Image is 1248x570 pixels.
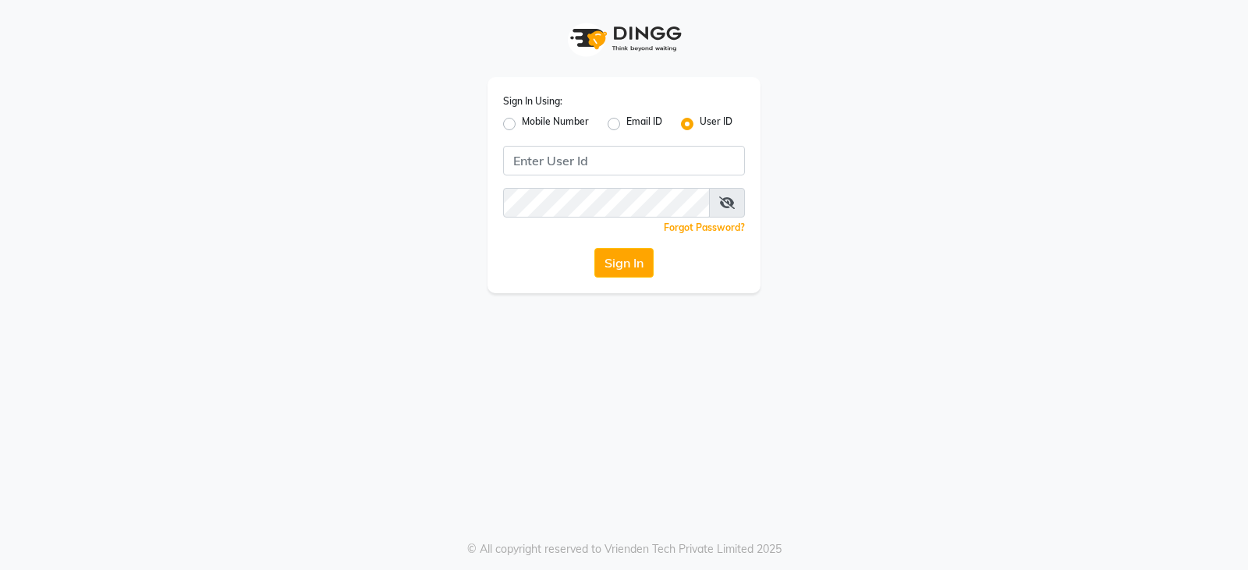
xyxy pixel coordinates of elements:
[562,16,686,62] img: logo1.svg
[664,221,745,233] a: Forgot Password?
[503,94,562,108] label: Sign In Using:
[503,188,710,218] input: Username
[626,115,662,133] label: Email ID
[503,146,745,175] input: Username
[522,115,589,133] label: Mobile Number
[700,115,732,133] label: User ID
[594,248,654,278] button: Sign In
